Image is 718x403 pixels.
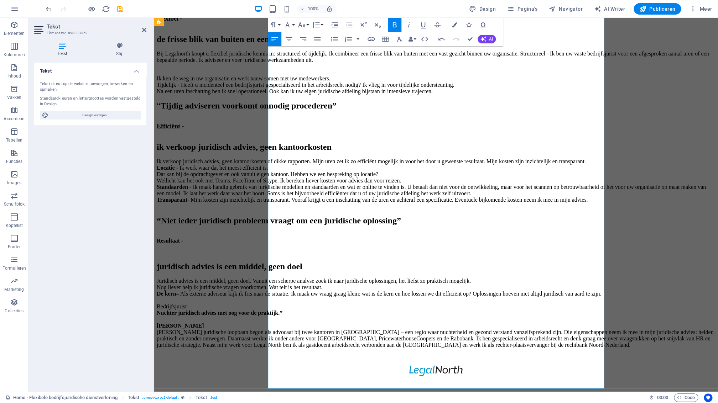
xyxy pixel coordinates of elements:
h3: Element #ed-898883359 [47,30,132,36]
button: undo [45,5,53,13]
span: . preset-text-v2-default [142,393,178,402]
div: Design (Ctrl+Alt+Y) [466,3,499,15]
span: Navigator [549,5,583,12]
button: Strikethrough [431,18,444,32]
p: Images [7,180,22,186]
div: Tekst direct op de website toevoegen, bewerken en opmaken. [40,81,141,93]
div: Standaardkleuren en lettergroottes worden vastgesteld in Design. [40,96,141,107]
strong: Locatie - [3,147,24,153]
button: Increase Indent [328,18,342,32]
strong: [PERSON_NAME] [3,305,50,311]
button: Publiceren [634,3,681,15]
button: Pagina's [504,3,540,15]
span: : [662,395,663,400]
h4: Tekst [34,63,146,75]
button: Font Size [296,18,310,32]
button: Line Height [311,18,324,32]
button: Align Center [282,32,296,46]
i: Pagina opnieuw laden [102,5,110,13]
p: Functies [6,159,23,164]
button: reload [102,5,110,13]
button: Insert Link [364,32,378,46]
button: Unordered List [328,32,341,46]
button: Insert Table [379,32,392,46]
span: AI [489,37,493,41]
p: Vakken [7,95,22,100]
h2: Tekst [47,23,146,30]
button: AI Writer [591,3,628,15]
p: Ik ken de weg in uw organisatie en werk nauw samen met uw medewerkers. Tijdelijk - Heeft u incide... [3,51,561,93]
button: Data Bindings [407,32,417,46]
p: Tabellen [6,137,22,143]
button: Icons [462,18,475,32]
p: Collecties [5,308,24,314]
button: Italic (⌘I) [402,18,416,32]
p: Marketing [4,287,24,292]
button: Font Family [282,18,296,32]
button: HTML [418,32,431,46]
button: Colors [448,18,461,32]
button: Paragraph Format [268,18,281,32]
button: Decrease Indent [342,18,356,32]
button: 100% [297,5,322,13]
h6: 100% [308,5,319,13]
button: Confirm (⌘+⏎) [463,32,477,46]
button: AI [478,35,496,43]
h6: Sessietijd [649,393,668,402]
p: Accordeon [4,116,25,122]
span: Meer [690,5,712,12]
p: Juridisch advies is een middel, geen doel. Vanuit een scherpe analyse zoek ik naar juridische opl... [3,244,561,330]
button: Undo (⌘Z) [435,32,448,46]
p: Inhoud [7,73,21,79]
span: Pagina's [507,5,537,12]
span: . text [210,393,217,402]
span: “ [3,83,7,92]
p: Schuifblok [4,201,25,207]
button: Ordered List [342,32,355,46]
p: Footer [8,244,21,250]
strong: juridisch advies is een middel, geen doel [3,244,149,253]
button: Code [674,393,698,402]
span: Design [469,5,496,12]
button: Redo (⌘⇧Z) [449,32,463,46]
span: AI Writer [594,5,625,12]
p: Bij Legalnorth koopt u flexibel juridische kennis in: structureel of tijdelijk. Ik combineer een ... [3,10,561,46]
span: “Niet ieder juridisch probleem vraagt om een juridische oplossing” [3,198,247,207]
span: de frisse blik van buiten en een vast gezicht binnen [3,17,187,26]
button: Meer [687,3,715,15]
span: Publiceren [639,5,675,12]
button: save [116,5,124,13]
p: Elementen [4,31,25,36]
h4: Tekst [34,42,93,57]
button: Klik hier om de voorbeeldmodus te verlaten en verder te gaan met bewerken [87,5,96,13]
strong: Transparant [3,179,33,185]
button: Navigator [546,3,586,15]
p: Ik verkoop juridisch advies, geen kantoorkosten of dikke rapporten. Mijn uren zet ik zo efficiënt... [3,118,561,208]
button: Design wijzigen [40,111,141,120]
h4: Stijl [93,42,147,57]
span: 00 00 [657,393,668,402]
p: Koptekst [6,223,23,228]
button: Usercentrics [704,393,712,402]
i: Stel bij het wijzigen van de grootte van de weergegeven website automatisch het juist zoomniveau ... [326,6,333,12]
button: Bold (⌘B) [388,18,401,32]
nav: breadcrumb [128,393,217,402]
p: Formulieren [2,265,26,271]
i: Ongedaan maken: Text wijzigen (Ctrl+Z) [45,5,53,13]
span: Design wijzigen [51,111,139,120]
i: Opslaan (Ctrl+S) [116,5,124,13]
button: Ordered List [355,32,361,46]
button: Align Left [268,32,281,46]
strong: Nuchter juridisch advies met oog voor de praktijk.” [3,292,129,298]
strong: Standaarden [3,166,34,172]
span: ik verkoop juridisch advies, geen kantoorkosten [3,124,178,134]
button: Design [466,3,499,15]
button: Underline (⌘U) [416,18,430,32]
span: Klik om te selecteren, dubbelklik om te bewerken [128,393,139,402]
button: Special Characters [476,18,490,32]
button: Align Right [296,32,310,46]
span: Tijdig adviseren voorkomt onnodig procederen” [7,83,183,92]
i: Dit element is een aanpasbare voorinstelling [181,396,184,399]
button: Clear Formatting [393,32,406,46]
p: Kolommen [4,52,25,58]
